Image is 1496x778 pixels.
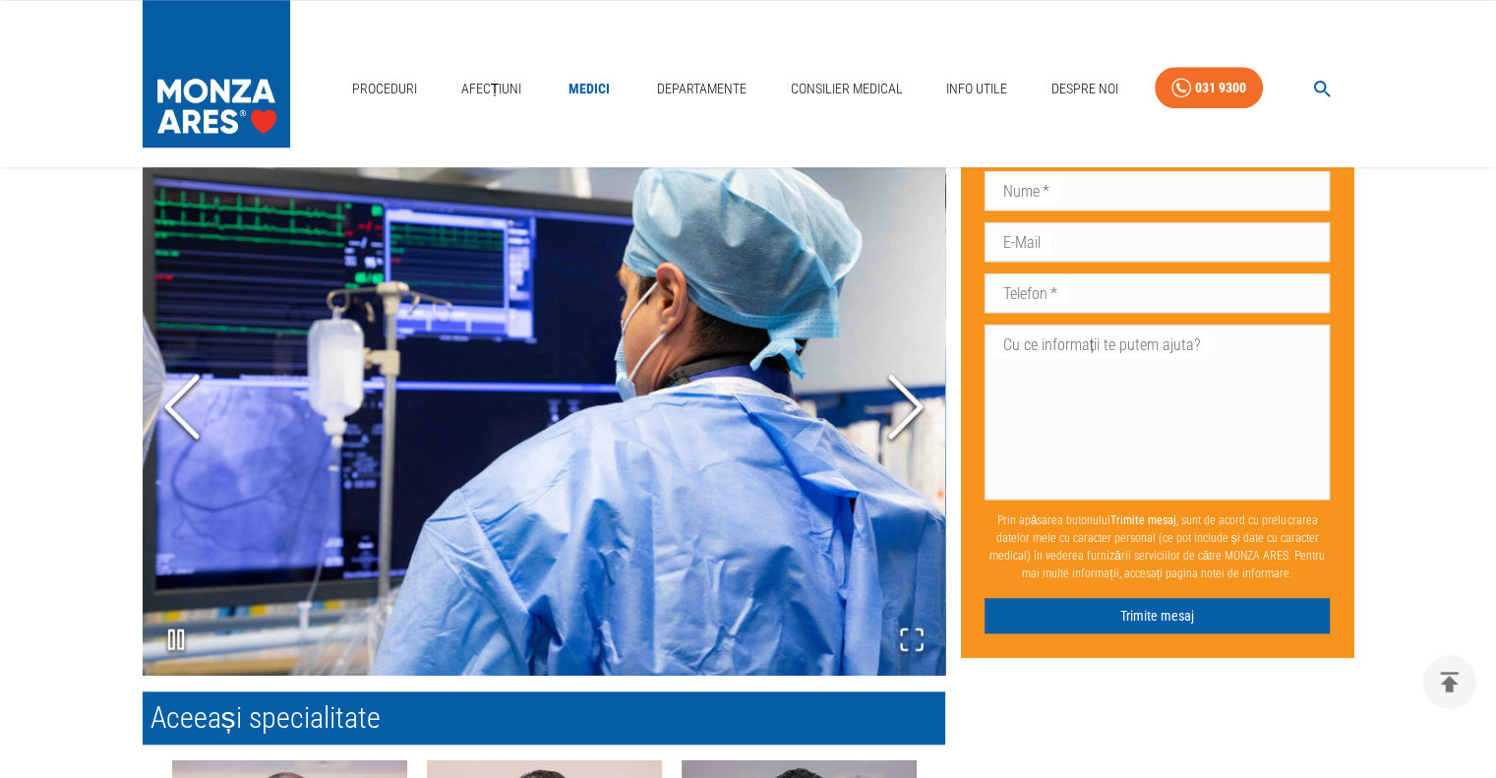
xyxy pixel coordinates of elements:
button: Previous Slide [143,299,221,518]
img: ZkX6fSol0Zci9M9__doctor-nicolae-carstea-coronarografie.jpg [143,141,945,676]
div: Go to Slide 2 [143,141,945,676]
a: Medici [558,69,621,109]
button: Open Fullscreen [878,606,945,676]
a: Proceduri [344,69,425,109]
a: Despre Noi [1044,69,1126,109]
a: 031 9300 [1155,67,1263,109]
a: Info Utile [938,69,1015,109]
a: Departamente [649,69,754,109]
button: Trimite mesaj [985,598,1331,634]
button: Next Slide [867,299,945,518]
button: Play or Pause Slideshow [143,606,209,676]
div: 031 9300 [1195,76,1246,100]
h2: Aceeași specialitate [143,691,945,745]
p: Prin apăsarea butonului , sunt de acord cu prelucrarea datelor mele cu caracter personal (ce pot ... [985,504,1331,590]
a: Consilier Medical [782,69,910,109]
b: Trimite mesaj [1110,513,1176,527]
button: delete [1422,655,1476,709]
a: Afecțiuni [453,69,530,109]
